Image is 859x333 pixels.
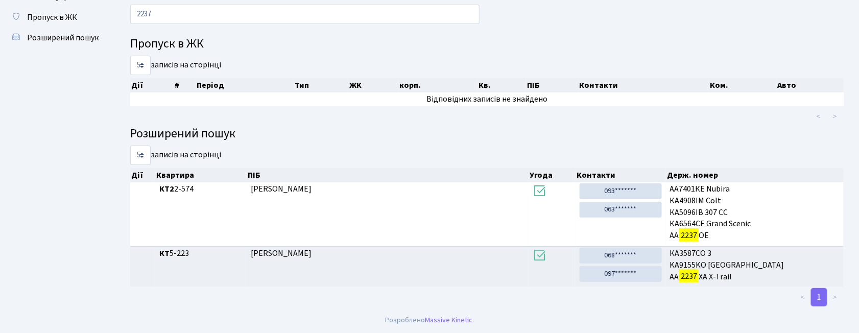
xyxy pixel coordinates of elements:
[130,5,480,24] input: Пошук
[174,78,196,92] th: #
[709,78,776,92] th: Ком.
[5,7,107,28] a: Пропуск в ЖК
[27,32,99,43] span: Розширений пошук
[679,228,699,243] mark: 2237
[777,78,844,92] th: Авто
[294,78,348,92] th: Тип
[159,248,243,259] span: 5-223
[478,78,526,92] th: Кв.
[130,78,174,92] th: Дії
[385,315,474,326] div: Розроблено .
[425,315,472,325] a: Massive Kinetic
[670,183,840,242] span: АА7401КЕ Nubira КА4908IМ Colt КА5096ІВ 307 CC КА6564СЕ Grand Scenic АА OE
[196,78,293,92] th: Період
[159,248,170,259] b: КТ
[529,168,576,182] th: Угода
[670,248,840,283] span: КА3587СО 3 KA9155KO [GEOGRAPHIC_DATA] АА ХА X-Trail
[130,37,844,52] h4: Пропуск в ЖК
[526,78,578,92] th: ПІБ
[398,78,478,92] th: корп.
[251,248,312,259] span: [PERSON_NAME]
[130,146,151,165] select: записів на сторінці
[27,12,77,23] span: Пропуск в ЖК
[247,168,529,182] th: ПІБ
[130,146,221,165] label: записів на сторінці
[578,78,709,92] th: Контакти
[666,168,844,182] th: Держ. номер
[679,269,699,283] mark: 2237
[5,28,107,48] a: Розширений пошук
[159,183,174,195] b: КТ2
[130,92,844,106] td: Відповідних записів не знайдено
[348,78,398,92] th: ЖК
[130,56,221,75] label: записів на сторінці
[130,168,155,182] th: Дії
[130,127,844,141] h4: Розширений пошук
[811,288,827,306] a: 1
[155,168,247,182] th: Квартира
[159,183,243,195] span: 2-574
[576,168,666,182] th: Контакти
[130,56,151,75] select: записів на сторінці
[251,183,312,195] span: [PERSON_NAME]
